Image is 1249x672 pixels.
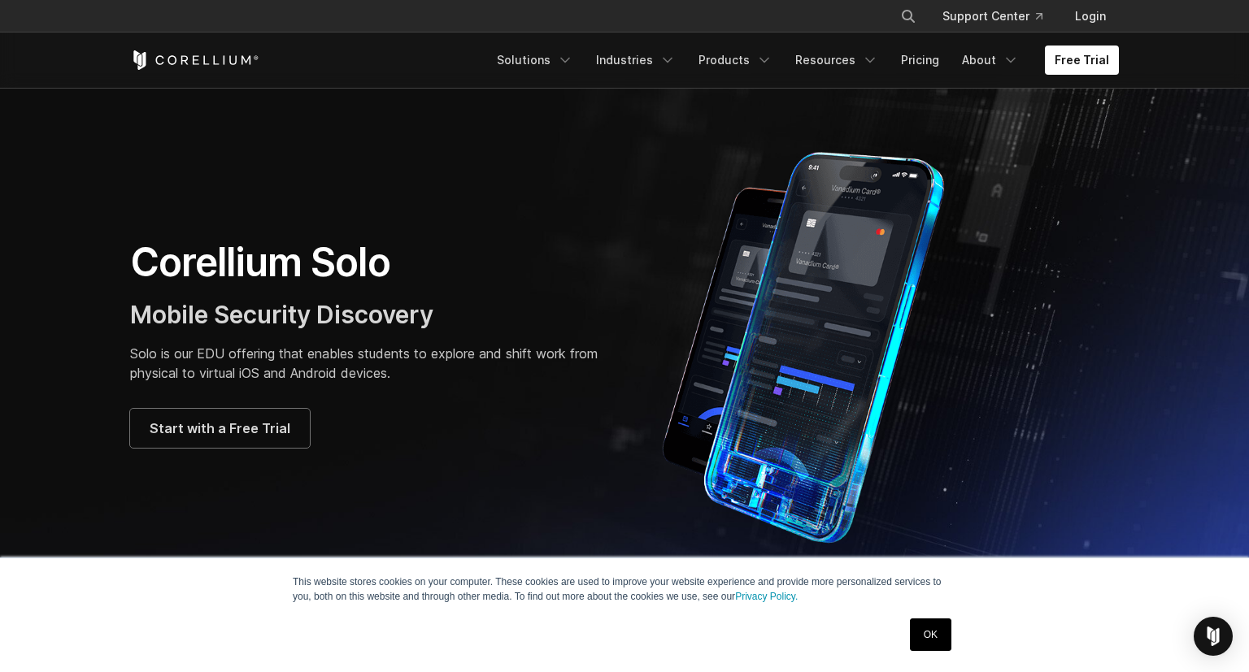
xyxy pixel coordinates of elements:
div: Open Intercom Messenger [1194,617,1233,656]
a: Solutions [487,46,583,75]
a: Support Center [929,2,1055,31]
a: Corellium Home [130,50,259,70]
div: Navigation Menu [881,2,1119,31]
div: Navigation Menu [487,46,1119,75]
img: Corellium Solo for mobile app security solutions [641,140,990,546]
a: Industries [586,46,685,75]
a: Free Trial [1045,46,1119,75]
a: Privacy Policy. [735,591,798,602]
p: Solo is our EDU offering that enables students to explore and shift work from physical to virtual... [130,344,608,383]
span: Start with a Free Trial [150,418,290,438]
a: Resources [786,46,888,75]
a: Start with a Free Trial [130,409,310,448]
a: OK [910,618,951,651]
p: This website stores cookies on your computer. These cookies are used to improve your website expe... [293,574,956,604]
h1: Corellium Solo [130,238,608,287]
span: Mobile Security Discovery [130,300,433,329]
button: Search [894,2,923,31]
a: Pricing [891,46,949,75]
a: About [952,46,1029,75]
a: Login [1062,2,1119,31]
a: Products [689,46,782,75]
